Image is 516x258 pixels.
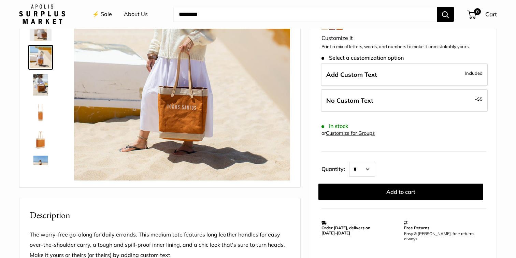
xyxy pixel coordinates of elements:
span: $5 [477,96,483,101]
a: About Us [124,9,148,19]
span: 0 [474,8,481,15]
span: No Custom Text [326,96,373,104]
a: Market Tote in Cognac [28,72,53,97]
a: 0 Cart [468,9,497,20]
div: or [321,129,375,138]
strong: Free Returns [404,225,429,230]
span: Select a customization option [321,55,404,61]
a: Market Tote in Cognac [28,127,53,152]
img: Market Tote in Cognac [30,19,52,41]
label: Quantity: [321,160,349,177]
span: Included [465,69,483,77]
img: Market Tote in Cognac [30,74,52,96]
span: Add Custom Text [326,71,377,78]
button: Search [437,7,454,22]
div: Customize It [321,33,486,43]
img: Market Tote in Cognac [30,128,52,150]
h2: Description [30,209,290,222]
a: Market Tote in Cognac [28,18,53,42]
a: Market Tote in Cognac [28,154,53,179]
span: - [475,95,483,103]
span: In stock [321,123,348,129]
label: Add Custom Text [321,63,488,86]
p: Print a mix of letters, words, and numbers to make it unmistakably yours. [321,43,486,50]
input: Search... [173,7,437,22]
img: Apolis: Surplus Market [19,4,65,24]
strong: Order [DATE], delivers on [DATE]–[DATE] [321,225,370,235]
button: Add to cart [318,184,483,200]
a: Market Tote in Cognac [28,100,53,124]
span: Cart [485,11,497,18]
a: Customize for Groups [326,130,375,136]
a: Market Tote in Cognac [28,45,53,70]
img: Market Tote in Cognac [30,101,52,123]
img: Market Tote in Cognac [30,156,52,177]
a: ⚡️ Sale [92,9,112,19]
p: Easy & [PERSON_NAME]-free returns, always [404,231,483,241]
img: Market Tote in Cognac [30,46,52,68]
label: Leave Blank [321,89,488,112]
